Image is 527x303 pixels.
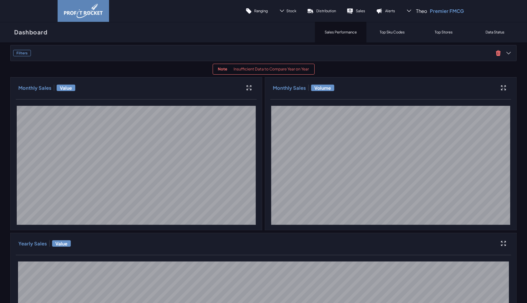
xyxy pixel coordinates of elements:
span: Stock [286,8,296,13]
strong: Note [218,67,227,72]
h3: Monthly Sales [18,85,51,91]
p: Distribution [316,8,336,13]
a: Distribution [302,3,341,19]
p: Top Sku Codes [380,30,405,34]
p: Sales Performance [325,30,357,34]
span: Value [52,240,71,247]
p: Ranging [254,8,268,13]
p: Insufficient Data to Compare Year on Year [234,67,309,72]
h3: Yearly Sales [18,240,47,247]
h3: Filters [13,50,31,56]
p: Top Stores [435,30,453,34]
p: Sales [356,8,365,13]
p: Alerts [385,8,395,13]
span: Theo [416,8,427,14]
span: Value [57,85,75,91]
h3: Monthly Sales [273,85,306,91]
img: image [64,4,103,18]
span: Volume [311,85,334,91]
a: Alerts [371,3,401,19]
p: Data Status [486,30,505,34]
a: Sales [341,3,371,19]
a: Ranging [240,3,273,19]
a: Dashboard [6,22,56,42]
p: Premier FMCG [430,8,464,14]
